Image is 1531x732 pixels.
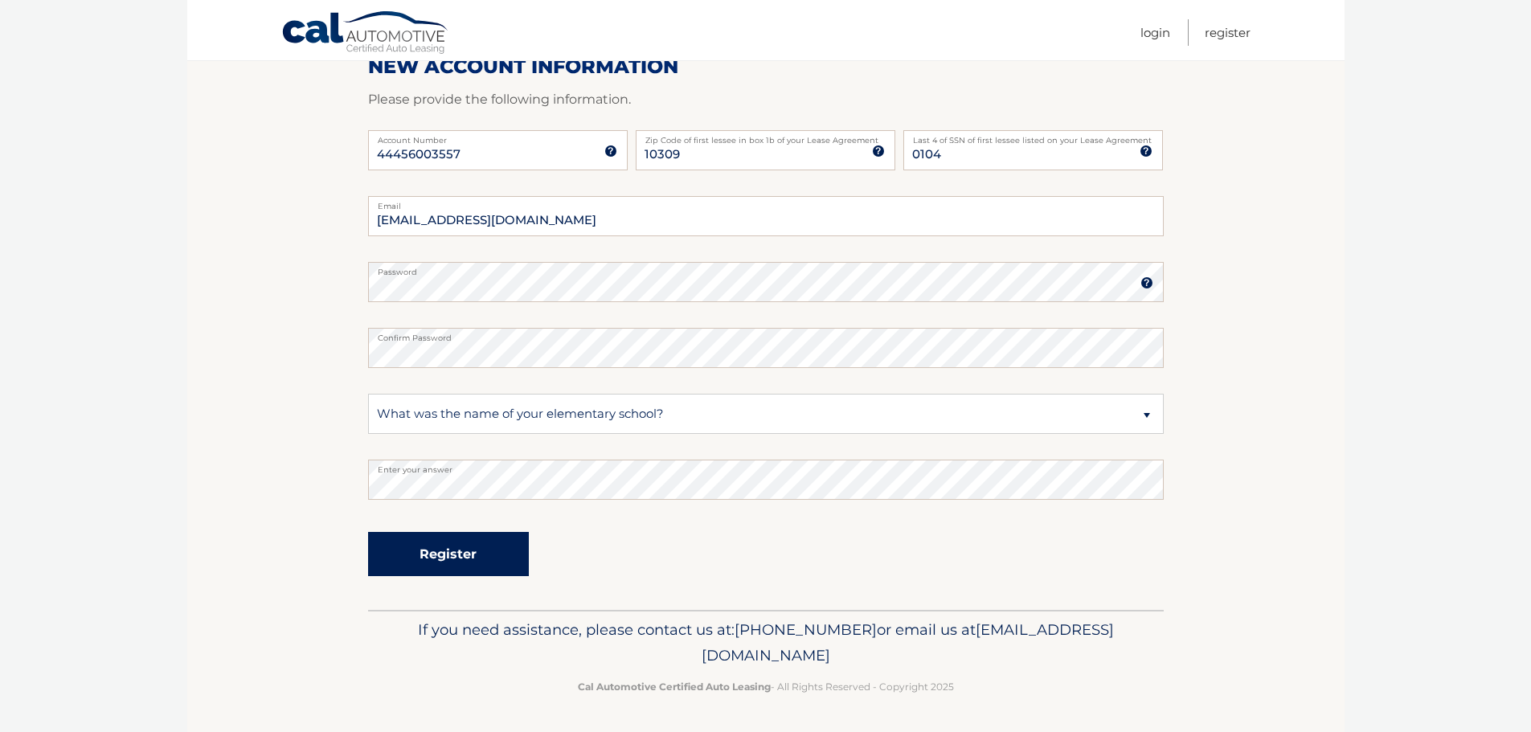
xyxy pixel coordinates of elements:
a: Register [1205,19,1251,46]
input: Account Number [368,130,628,170]
img: tooltip.svg [604,145,617,157]
label: Confirm Password [368,328,1164,341]
img: tooltip.svg [1140,145,1152,157]
img: tooltip.svg [1140,276,1153,289]
a: Login [1140,19,1170,46]
h2: New Account Information [368,55,1164,79]
span: [PHONE_NUMBER] [735,620,877,639]
input: SSN or EIN (last 4 digits only) [903,130,1163,170]
input: Zip Code [636,130,895,170]
img: tooltip.svg [872,145,885,157]
input: Email [368,196,1164,236]
label: Last 4 of SSN of first lessee listed on your Lease Agreement [903,130,1163,143]
label: Zip Code of first lessee in box 1b of your Lease Agreement [636,130,895,143]
p: Please provide the following information. [368,88,1164,111]
label: Enter your answer [368,460,1164,472]
p: If you need assistance, please contact us at: or email us at [379,617,1153,669]
p: - All Rights Reserved - Copyright 2025 [379,678,1153,695]
label: Email [368,196,1164,209]
strong: Cal Automotive Certified Auto Leasing [578,681,771,693]
label: Password [368,262,1164,275]
span: [EMAIL_ADDRESS][DOMAIN_NAME] [702,620,1114,665]
a: Cal Automotive [281,10,450,57]
button: Register [368,532,529,576]
label: Account Number [368,130,628,143]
